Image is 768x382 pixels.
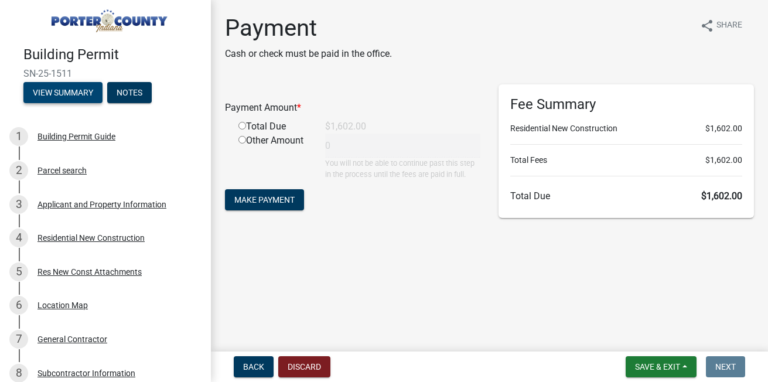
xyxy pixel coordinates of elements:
div: Parcel search [37,166,87,175]
span: Save & Exit [635,362,680,371]
li: Residential New Construction [510,122,743,135]
div: Subcontractor Information [37,369,135,377]
span: $1,602.00 [705,154,742,166]
span: Next [715,362,736,371]
h6: Total Due [510,190,743,202]
button: View Summary [23,82,103,103]
div: Applicant and Property Information [37,200,166,209]
div: Location Map [37,301,88,309]
h6: Fee Summary [510,96,743,113]
div: Total Due [230,120,316,134]
div: General Contractor [37,335,107,343]
div: 5 [9,262,28,281]
span: $1,602.00 [705,122,742,135]
div: Building Permit Guide [37,132,115,141]
div: 3 [9,195,28,214]
span: Share [716,19,742,33]
h4: Building Permit [23,46,202,63]
span: Make Payment [234,195,295,204]
p: Cash or check must be paid in the office. [225,47,392,61]
div: Res New Const Attachments [37,268,142,276]
span: SN-25-1511 [23,68,187,79]
div: 6 [9,296,28,315]
button: Save & Exit [626,356,697,377]
i: share [700,19,714,33]
span: Back [243,362,264,371]
button: shareShare [691,14,752,37]
div: 7 [9,330,28,349]
wm-modal-confirm: Summary [23,88,103,98]
div: 4 [9,228,28,247]
button: Next [706,356,745,377]
div: Other Amount [230,134,316,180]
img: Porter County, Indiana [23,1,192,34]
div: 1 [9,127,28,146]
div: Payment Amount [216,101,490,115]
span: $1,602.00 [701,190,742,202]
h1: Payment [225,14,392,42]
li: Total Fees [510,154,743,166]
div: 2 [9,161,28,180]
button: Notes [107,82,152,103]
wm-modal-confirm: Notes [107,88,152,98]
button: Make Payment [225,189,304,210]
button: Discard [278,356,330,377]
div: Residential New Construction [37,234,145,242]
button: Back [234,356,274,377]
